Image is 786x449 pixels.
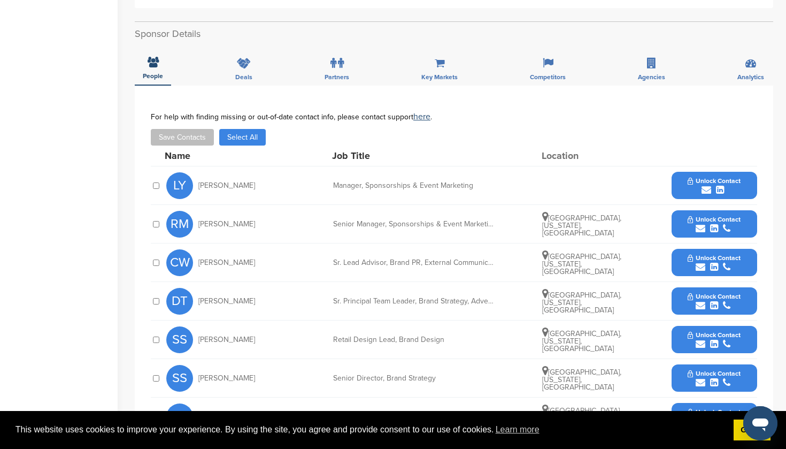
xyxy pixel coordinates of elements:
[151,112,757,121] div: For help with finding missing or out-of-date contact info, please contact support .
[675,208,753,240] button: Unlock Contact
[235,74,252,80] span: Deals
[332,151,492,161] div: Job Title
[688,293,741,300] span: Unlock Contact
[675,362,753,394] button: Unlock Contact
[166,249,193,276] span: CW
[542,151,622,161] div: Location
[421,74,458,80] span: Key Markets
[737,74,764,80] span: Analytics
[743,406,777,440] iframe: Button to launch messaging window
[688,331,741,339] span: Unlock Contact
[166,172,193,199] span: LY
[166,326,193,353] span: SS
[542,291,621,315] span: [GEOGRAPHIC_DATA], [US_STATE], [GEOGRAPHIC_DATA]
[542,214,621,238] span: [GEOGRAPHIC_DATA], [US_STATE], [GEOGRAPHIC_DATA]
[198,259,255,267] span: [PERSON_NAME]
[688,254,741,262] span: Unlock Contact
[333,220,494,228] div: Senior Manager, Sponsorships & Event Marketing
[675,170,753,202] button: Unlock Contact
[675,285,753,317] button: Unlock Contact
[333,375,494,382] div: Senior Director, Brand Strategy
[675,401,753,433] button: Unlock Contact
[165,151,282,161] div: Name
[542,329,621,353] span: [GEOGRAPHIC_DATA], [US_STATE], [GEOGRAPHIC_DATA]
[198,375,255,382] span: [PERSON_NAME]
[143,73,163,79] span: People
[688,370,741,377] span: Unlock Contact
[675,324,753,356] button: Unlock Contact
[494,422,541,438] a: learn more about cookies
[166,211,193,238] span: RM
[688,216,741,223] span: Unlock Contact
[333,298,494,305] div: Sr. Principal Team Leader, Brand Strategy, Advertising & Media
[166,288,193,315] span: DT
[688,177,741,185] span: Unlock Contact
[333,336,494,344] div: Retail Design Lead, Brand Design
[325,74,349,80] span: Partners
[675,247,753,279] button: Unlock Contact
[166,404,193,430] span: BS
[198,220,255,228] span: [PERSON_NAME]
[198,182,255,189] span: [PERSON_NAME]
[688,408,741,416] span: Unlock Contact
[734,420,770,441] a: dismiss cookie message
[530,74,566,80] span: Competitors
[151,129,214,146] button: Save Contacts
[198,336,255,344] span: [PERSON_NAME]
[16,422,725,438] span: This website uses cookies to improve your experience. By using the site, you agree and provide co...
[638,74,665,80] span: Agencies
[166,365,193,392] span: SS
[542,368,621,392] span: [GEOGRAPHIC_DATA], [US_STATE], [GEOGRAPHIC_DATA]
[542,252,621,276] span: [GEOGRAPHIC_DATA], [US_STATE], [GEOGRAPHIC_DATA]
[413,111,430,122] a: here
[135,27,773,41] h2: Sponsor Details
[198,298,255,305] span: [PERSON_NAME]
[219,129,266,146] button: Select All
[333,259,494,267] div: Sr. Lead Advisor, Brand PR, External Communications
[542,406,621,430] span: [GEOGRAPHIC_DATA], [US_STATE], [GEOGRAPHIC_DATA]
[333,182,494,189] div: Manager, Sponsorships & Event Marketing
